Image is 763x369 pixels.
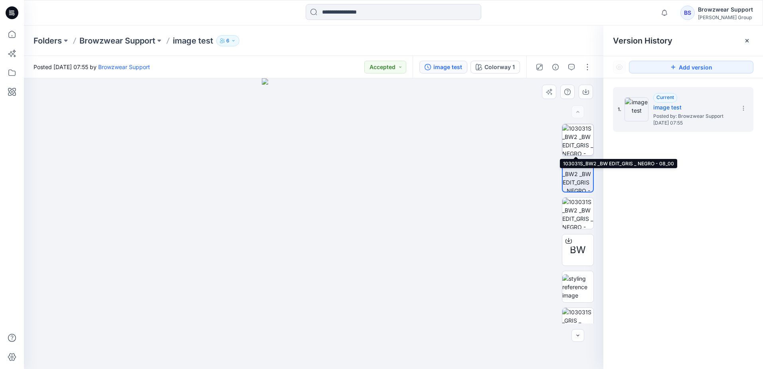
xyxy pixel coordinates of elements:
[173,35,213,46] p: image test
[226,36,229,45] p: 6
[698,14,753,20] div: [PERSON_NAME] Group
[680,6,695,20] div: BS
[216,35,239,46] button: 6
[419,61,467,73] button: image test
[653,120,733,126] span: [DATE] 07:55
[613,61,626,73] button: Show Hidden Versions
[34,63,150,71] span: Posted [DATE] 07:55 by
[656,94,674,100] span: Current
[562,198,593,229] img: 103031S_BW2 _BW EDIT_GRIS _ NEGRO - 08_00_Left
[433,63,462,71] div: image test
[562,274,593,300] img: styling reference image
[618,106,621,113] span: 1.
[79,35,155,46] a: Browzwear Support
[562,124,593,155] img: 103031S_BW2 _BW EDIT_GRIS _ NEGRO - 08_00
[563,161,593,192] img: 103031S_BW2 _BW EDIT_GRIS _ NEGRO - 08_00_Back
[625,97,648,121] img: image test
[262,78,366,369] img: eyJhbGciOiJIUzI1NiIsImtpZCI6IjAiLCJzbHQiOiJzZXMiLCJ0eXAiOiJKV1QifQ.eyJkYXRhIjp7InR5cGUiOiJzdG9yYW...
[34,35,62,46] a: Folders
[653,112,733,120] span: Posted by: Browzwear Support
[744,38,750,44] button: Close
[698,5,753,14] div: Browzwear Support
[470,61,520,73] button: Colorway 1
[562,308,593,339] img: 103031S_GRIS _ NEGRO - 08_00_Front
[613,36,672,46] span: Version History
[98,63,150,70] a: Browzwear Support
[570,243,586,257] span: BW
[653,103,733,112] h5: image test
[629,61,753,73] button: Add version
[484,63,515,71] div: Colorway 1
[549,61,562,73] button: Details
